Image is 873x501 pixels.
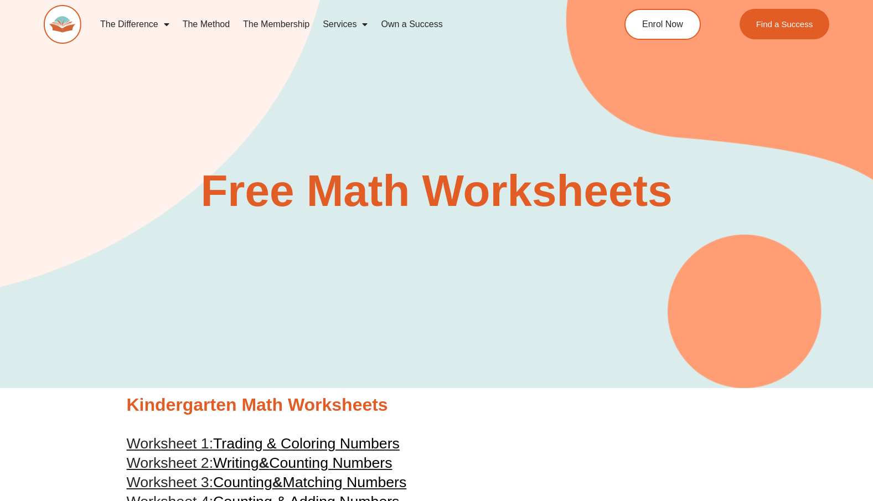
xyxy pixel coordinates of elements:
span: Worksheet 3: [127,474,214,490]
span: Worksheet 2: [127,454,214,471]
nav: Menu [94,12,580,37]
a: Services [316,12,374,37]
span: Matching Numbers [283,474,407,490]
span: Find a Success [756,20,813,28]
span: Counting [213,474,272,490]
a: The Difference [94,12,176,37]
a: Find a Success [740,9,830,39]
h2: Free Math Worksheets [121,169,752,213]
a: Worksheet 2:Writing&Counting Numbers [127,454,392,471]
span: Counting Numbers [269,454,392,471]
span: Enrol Now [642,20,683,29]
a: Own a Success [374,12,449,37]
a: Worksheet 1:Trading & Coloring Numbers [127,435,400,452]
span: Trading & Coloring Numbers [213,435,400,452]
span: Writing [213,454,259,471]
span: Worksheet 1: [127,435,214,452]
a: Worksheet 3:Counting&Matching Numbers [127,474,407,490]
a: Enrol Now [624,9,701,40]
a: The Method [176,12,236,37]
a: The Membership [236,12,316,37]
h2: Kindergarten Math Worksheets [127,394,747,417]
